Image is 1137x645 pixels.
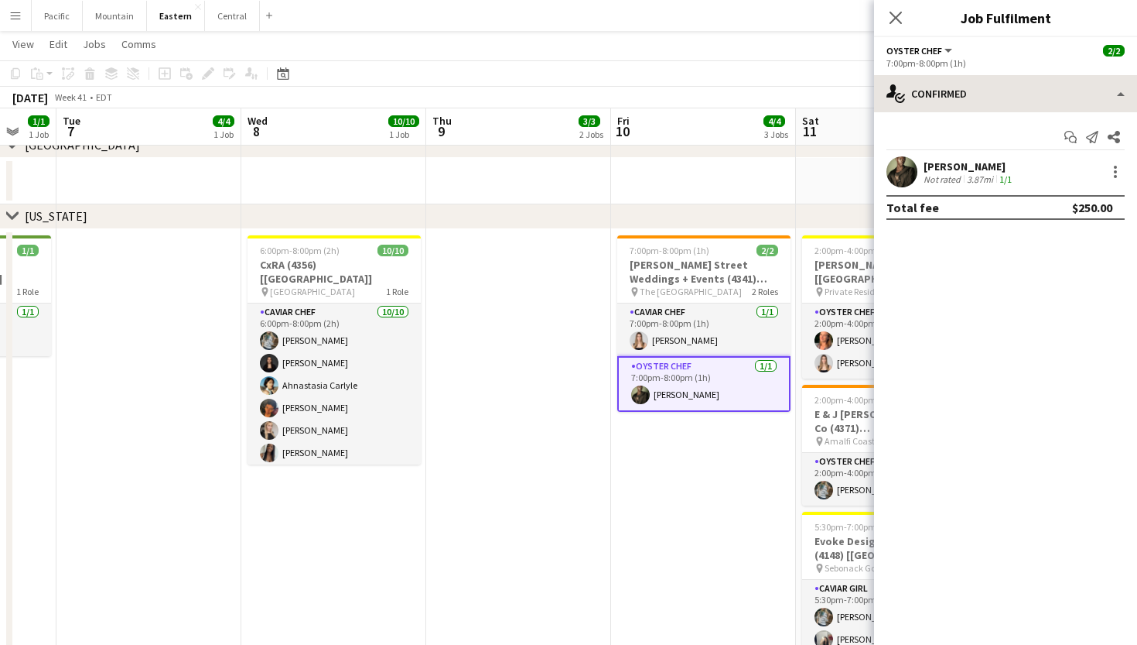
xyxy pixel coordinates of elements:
span: 11 [800,122,819,140]
span: Comms [121,37,156,51]
span: 9 [430,122,452,140]
span: 7:00pm-8:00pm (1h) [630,245,709,256]
span: Oyster Chef [886,45,942,57]
span: 7 [60,122,80,140]
span: Sat [802,114,819,128]
app-job-card: 7:00pm-8:00pm (1h)2/2[PERSON_NAME] Street Weddings + Events (4341) [[GEOGRAPHIC_DATA]] The [GEOGR... [617,235,790,412]
h3: CxRA (4356) [[GEOGRAPHIC_DATA]] [248,258,421,286]
span: 2 Roles [752,286,778,297]
div: $250.00 [1072,200,1112,215]
button: Eastern [147,1,205,31]
div: 1 Job [213,129,234,140]
span: 2:00pm-4:00pm (2h) [814,245,894,256]
a: View [6,34,40,54]
div: 1 Job [389,129,418,140]
app-card-role: Oyster Chef1/17:00pm-8:00pm (1h)[PERSON_NAME] [617,356,790,412]
span: 10 [615,122,630,140]
div: 7:00pm-8:00pm (1h) [886,57,1125,69]
span: The [GEOGRAPHIC_DATA] [640,286,742,297]
app-skills-label: 1/1 [999,173,1012,185]
span: 2/2 [1103,45,1125,57]
span: Edit [50,37,67,51]
span: Tue [63,114,80,128]
h3: [PERSON_NAME] Street Weddings + Events (4341) [[GEOGRAPHIC_DATA]] [617,258,790,286]
app-card-role: Oyster Chef2/22:00pm-4:00pm (2h)[PERSON_NAME][PERSON_NAME] [802,304,975,379]
span: 1/1 [28,115,50,127]
div: 2 Jobs [579,129,603,140]
h3: Evoke Design & Creative (4148) [[GEOGRAPHIC_DATA]] [802,534,975,562]
div: [US_STATE] [25,208,87,224]
span: 10/10 [388,115,419,127]
a: Edit [43,34,73,54]
a: Comms [115,34,162,54]
app-card-role: Caviar Chef10/106:00pm-8:00pm (2h)[PERSON_NAME][PERSON_NAME]Ahnastasia Carlyle[PERSON_NAME][PERSO... [248,304,421,558]
div: Total fee [886,200,939,215]
div: 3 Jobs [764,129,788,140]
span: Fri [617,114,630,128]
span: 3/3 [579,115,600,127]
app-job-card: 2:00pm-4:00pm (2h)2/2[PERSON_NAME] (3813) [[GEOGRAPHIC_DATA]] Private Residence ([GEOGRAPHIC_DATA... [802,235,975,379]
span: 1 Role [16,286,39,297]
span: 1 Role [386,286,408,297]
span: Sebonack Golf Club ([GEOGRAPHIC_DATA], [GEOGRAPHIC_DATA]) [825,562,941,574]
button: Mountain [83,1,147,31]
a: Jobs [77,34,112,54]
span: 6:00pm-8:00pm (2h) [260,245,340,256]
div: EDT [96,91,112,103]
h3: [PERSON_NAME] (3813) [[GEOGRAPHIC_DATA]] [802,258,975,286]
div: Confirmed [874,75,1137,112]
h3: E & J [PERSON_NAME] Wine Co (4371) [[GEOGRAPHIC_DATA]] [802,407,975,435]
button: Oyster Chef [886,45,954,57]
span: Thu [432,114,452,128]
app-card-role: Oyster Chef1/12:00pm-4:00pm (2h)[PERSON_NAME] [802,453,975,506]
span: 2:00pm-4:00pm (2h) [814,394,894,406]
span: 5:30pm-7:00pm (1h30m) [814,521,912,533]
span: 8 [245,122,268,140]
span: [GEOGRAPHIC_DATA] [270,286,355,297]
span: Private Residence ([GEOGRAPHIC_DATA], [GEOGRAPHIC_DATA]) [825,286,941,297]
span: Jobs [83,37,106,51]
span: Week 41 [51,91,90,103]
span: 4/4 [763,115,785,127]
div: [DATE] [12,90,48,105]
app-job-card: 2:00pm-4:00pm (2h)1/1E & J [PERSON_NAME] Wine Co (4371) [[GEOGRAPHIC_DATA]] Amalfi Coastal Kitche... [802,385,975,506]
div: 1 Job [29,129,49,140]
div: Not rated [924,173,964,185]
span: Amalfi Coastal Kitchen & Cocktails ([GEOGRAPHIC_DATA], [GEOGRAPHIC_DATA]) [825,435,941,447]
span: View [12,37,34,51]
app-card-role: Caviar Chef1/17:00pm-8:00pm (1h)[PERSON_NAME] [617,304,790,356]
span: 1/1 [17,245,39,256]
app-job-card: 6:00pm-8:00pm (2h)10/10CxRA (4356) [[GEOGRAPHIC_DATA]] [GEOGRAPHIC_DATA]1 RoleCaviar Chef10/106:0... [248,235,421,465]
h3: Job Fulfilment [874,8,1137,28]
div: [PERSON_NAME] [924,160,1015,173]
button: Pacific [32,1,83,31]
button: Central [205,1,260,31]
span: 10/10 [377,245,408,256]
span: Wed [248,114,268,128]
div: 3.87mi [964,173,996,185]
span: 4/4 [213,115,234,127]
span: 2/2 [756,245,778,256]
